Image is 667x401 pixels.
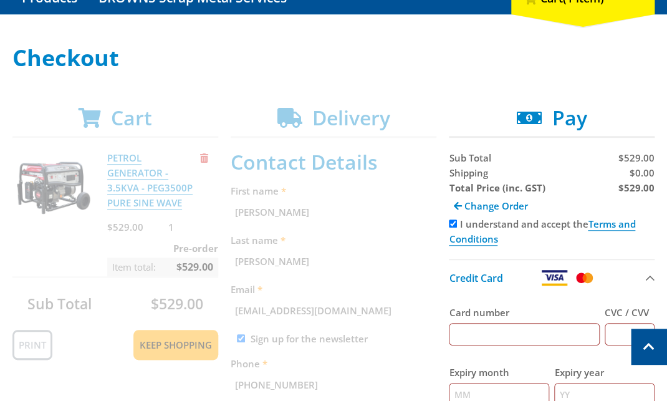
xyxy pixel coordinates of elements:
span: Credit Card [449,271,502,285]
span: Pay [552,104,587,131]
label: Expiry month [449,365,549,380]
strong: Total Price (inc. GST) [449,181,545,194]
span: $0.00 [630,167,655,179]
span: Shipping [449,167,487,179]
span: Sub Total [449,152,491,164]
button: Credit Card [449,259,655,296]
h1: Checkout [12,46,655,70]
label: Expiry year [554,365,655,380]
span: $529.00 [618,152,655,164]
span: Change Order [464,200,527,212]
input: Please accept the terms and conditions. [449,220,457,228]
label: I understand and accept the [449,218,635,246]
strong: $529.00 [618,181,655,194]
img: Visa [540,270,568,286]
a: Change Order [449,195,532,216]
img: Mastercard [573,270,595,286]
label: CVC / CVV [605,305,655,320]
label: Card number [449,305,600,320]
